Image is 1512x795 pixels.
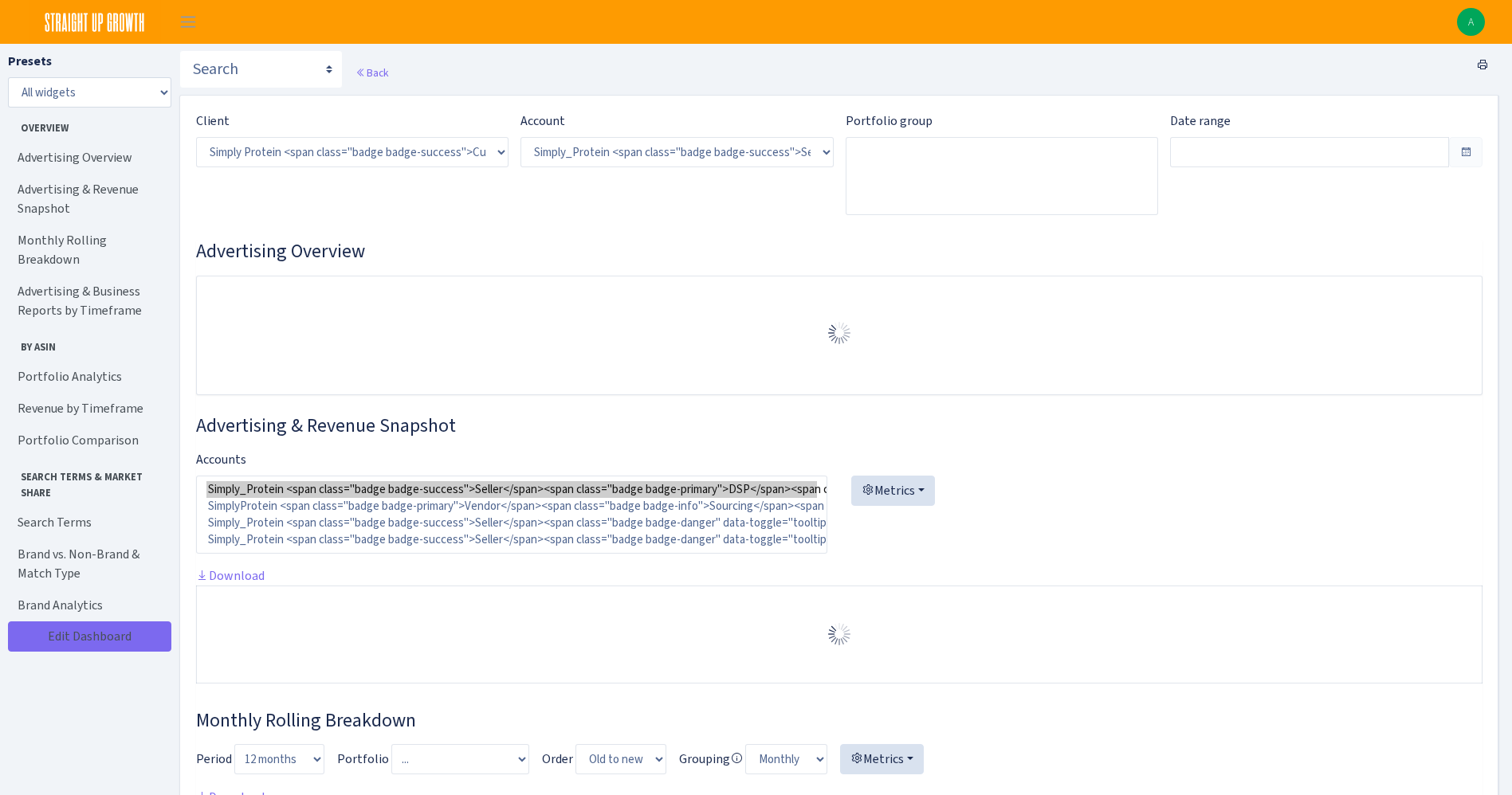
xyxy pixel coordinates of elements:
[9,333,167,354] span: By ASIN
[846,112,933,131] label: Portfolio group
[9,463,167,499] span: Search Terms & Market Share
[196,414,1483,437] h3: Widget #2
[196,750,232,769] label: Period
[168,9,208,35] button: Toggle navigation
[355,65,388,80] a: Back
[337,750,389,769] label: Portfolio
[679,750,743,769] label: Grouping
[196,567,265,584] a: Download
[8,425,167,456] a: Portfolio Comparison
[542,750,573,769] label: Order
[196,450,246,469] label: Accounts
[8,225,167,276] a: Monthly Rolling Breakdown
[206,498,817,515] option: SimplyProtein <span class="badge badge-primary">Vendor</span><span class="badge badge-info">Sourc...
[1170,112,1231,131] label: Date range
[8,174,167,225] a: Advertising & Revenue Snapshot
[8,507,167,538] a: Search Terms
[827,621,852,647] img: Preloader
[8,276,167,327] a: Advertising & Business Reports by Timeframe
[196,709,1483,732] h3: Widget #38
[8,589,167,621] a: Brand Analytics
[196,112,230,131] label: Client
[206,531,817,548] option: Simply_Protein <span class="badge badge-success">Seller</span><span class="badge badge-danger" da...
[730,752,743,765] i: Avg. daily only for these metrics:<br> Sessions<br> Units<br> Revenue<br> Spend<br> Ad Sales<br> ...
[8,52,52,71] label: Presets
[520,112,565,131] label: Account
[520,137,833,167] select: )
[1457,8,1485,36] img: Adriana Lara
[827,320,852,346] img: Preloader
[206,481,817,498] option: Simply_Protein <span class="badge badge-success">Seller</span><span class="badge badge-primary">D...
[8,538,167,589] a: Brand vs. Non-Brand & Match Type
[196,240,1483,263] h3: Widget #1
[8,393,167,425] a: Revenue by Timeframe
[1457,8,1485,36] a: A
[9,114,167,135] span: Overview
[840,744,924,774] button: Metrics
[8,142,167,174] a: Advertising Overview
[8,621,171,652] a: Edit Dashboard
[206,515,817,531] option: Simply_Protein <span class="badge badge-success">Seller</span><span class="badge badge-danger" da...
[851,476,935,506] button: Metrics
[8,361,167,393] a: Portfolio Analytics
